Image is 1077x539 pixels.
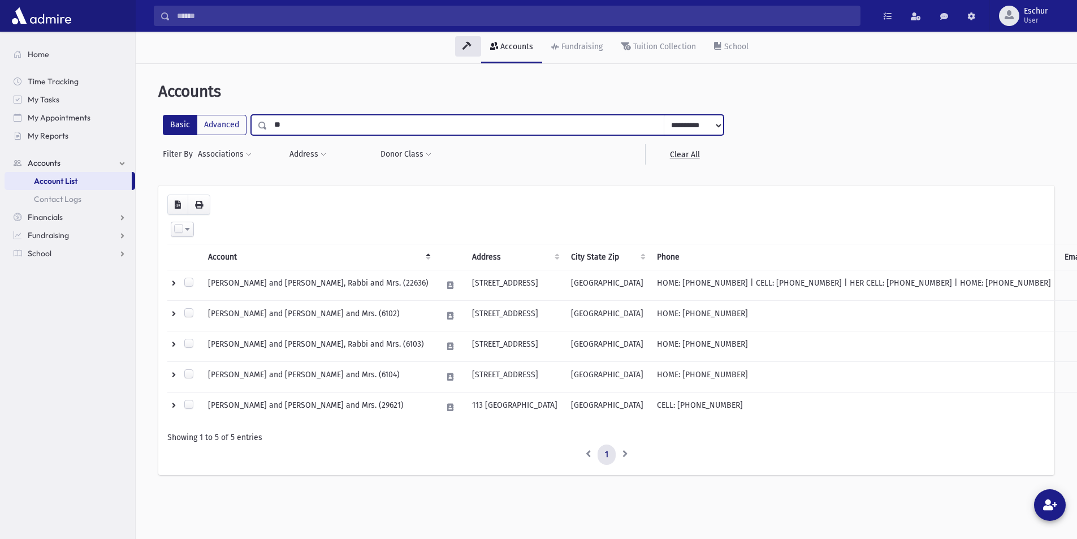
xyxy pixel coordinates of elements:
[650,244,1058,270] th: Phone
[5,109,135,127] a: My Appointments
[465,270,564,301] td: [STREET_ADDRESS]
[598,445,616,465] a: 1
[28,212,63,222] span: Financials
[564,331,650,362] td: [GEOGRAPHIC_DATA]
[650,393,1058,423] td: CELL: [PHONE_NUMBER]
[705,32,758,63] a: School
[5,226,135,244] a: Fundraising
[650,301,1058,331] td: HOME: [PHONE_NUMBER]
[201,270,435,301] td: [PERSON_NAME] and [PERSON_NAME], Rabbi and Mrs. (22636)
[5,90,135,109] a: My Tasks
[28,76,79,87] span: Time Tracking
[564,393,650,423] td: [GEOGRAPHIC_DATA]
[612,32,705,63] a: Tuition Collection
[631,42,696,51] div: Tuition Collection
[559,42,603,51] div: Fundraising
[650,270,1058,301] td: HOME: [PHONE_NUMBER] | CELL: [PHONE_NUMBER] | HER CELL: [PHONE_NUMBER] | HOME: [PHONE_NUMBER]
[201,331,435,362] td: [PERSON_NAME] and [PERSON_NAME], Rabbi and Mrs. (6103)
[564,244,650,270] th: City State Zip : activate to sort column ascending
[5,208,135,226] a: Financials
[158,82,221,101] span: Accounts
[564,362,650,393] td: [GEOGRAPHIC_DATA]
[650,362,1058,393] td: HOME: [PHONE_NUMBER]
[167,195,188,215] button: CSV
[1024,16,1048,25] span: User
[28,113,90,123] span: My Appointments
[481,32,542,63] a: Accounts
[564,270,650,301] td: [GEOGRAPHIC_DATA]
[465,362,564,393] td: [STREET_ADDRESS]
[380,144,432,165] button: Donor Class
[465,244,564,270] th: Address : activate to sort column ascending
[5,127,135,145] a: My Reports
[28,248,51,258] span: School
[498,42,533,51] div: Accounts
[645,144,724,165] a: Clear All
[188,195,210,215] button: Print
[5,172,132,190] a: Account List
[5,244,135,262] a: School
[5,72,135,90] a: Time Tracking
[5,45,135,63] a: Home
[28,49,49,59] span: Home
[163,115,197,135] label: Basic
[170,6,860,26] input: Search
[201,244,435,270] th: Account: activate to sort column descending
[28,94,59,105] span: My Tasks
[167,432,1045,443] div: Showing 1 to 5 of 5 entries
[289,144,327,165] button: Address
[1024,7,1048,16] span: Eschur
[465,301,564,331] td: [STREET_ADDRESS]
[201,362,435,393] td: [PERSON_NAME] and [PERSON_NAME] and Mrs. (6104)
[34,176,77,186] span: Account List
[9,5,74,27] img: AdmirePro
[197,115,246,135] label: Advanced
[201,393,435,423] td: [PERSON_NAME] and [PERSON_NAME] and Mrs. (29621)
[542,32,612,63] a: Fundraising
[564,301,650,331] td: [GEOGRAPHIC_DATA]
[28,230,69,240] span: Fundraising
[650,331,1058,362] td: HOME: [PHONE_NUMBER]
[465,331,564,362] td: [STREET_ADDRESS]
[5,154,135,172] a: Accounts
[201,301,435,331] td: [PERSON_NAME] and [PERSON_NAME] and Mrs. (6102)
[5,190,135,208] a: Contact Logs
[465,393,564,423] td: 113 [GEOGRAPHIC_DATA]
[197,144,252,165] button: Associations
[163,115,246,135] div: FilterModes
[28,158,60,168] span: Accounts
[722,42,749,51] div: School
[34,194,81,204] span: Contact Logs
[163,148,197,160] span: Filter By
[28,131,68,141] span: My Reports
